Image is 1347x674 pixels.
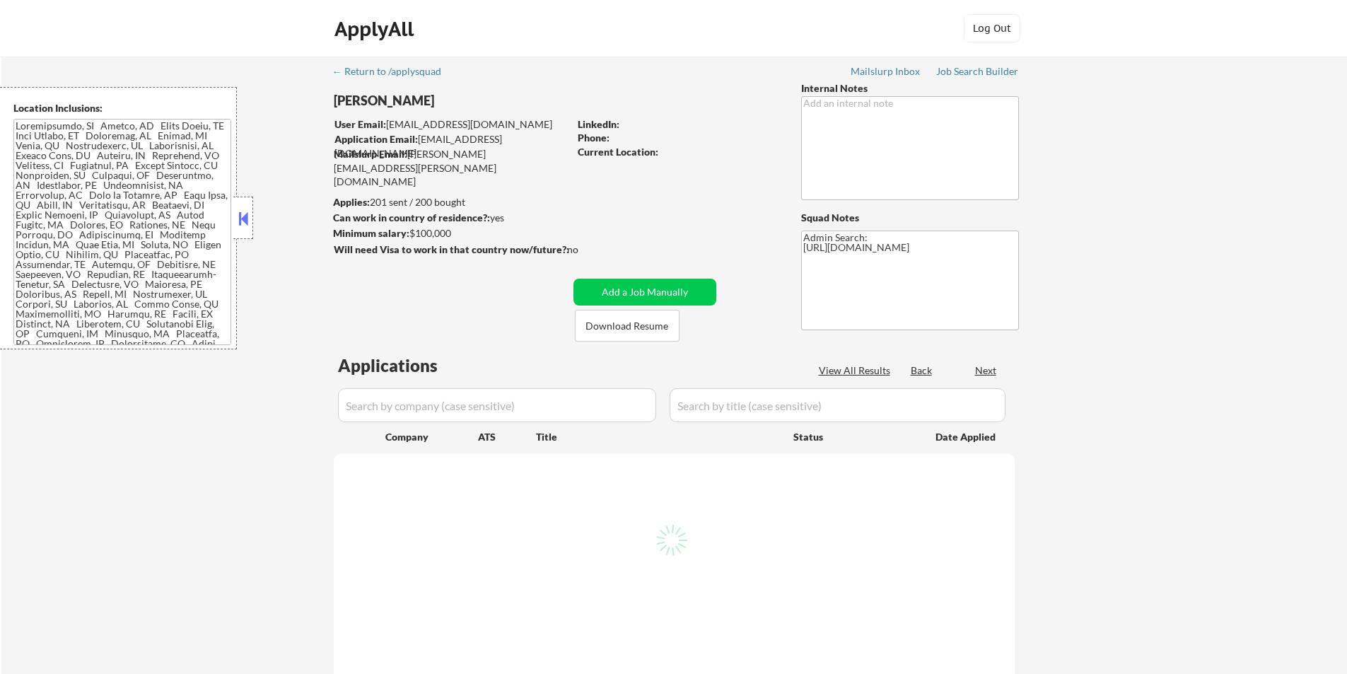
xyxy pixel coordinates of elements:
div: Squad Notes [801,211,1019,225]
div: View All Results [819,364,894,378]
div: ApplyAll [334,17,418,41]
div: Title [536,430,780,444]
input: Search by title (case sensitive) [670,388,1005,422]
button: Download Resume [575,310,680,342]
input: Search by company (case sensitive) [338,388,656,422]
div: $100,000 [333,226,568,240]
div: Job Search Builder [936,66,1019,76]
strong: Mailslurp Email: [334,148,407,160]
div: Company [385,430,478,444]
button: Log Out [964,14,1020,42]
div: [EMAIL_ADDRESS][DOMAIN_NAME] [334,117,568,132]
div: Date Applied [935,430,998,444]
div: ATS [478,430,536,444]
div: yes [333,211,564,225]
a: ← Return to /applysquad [332,66,455,80]
strong: User Email: [334,118,386,130]
div: Back [911,364,933,378]
div: [PERSON_NAME] [334,92,624,110]
strong: Can work in country of residence?: [333,211,490,223]
div: Applications [338,357,478,374]
strong: Application Email: [334,133,418,145]
strong: Applies: [333,196,370,208]
strong: LinkedIn: [578,118,619,130]
button: Add a Job Manually [573,279,716,306]
div: Next [975,364,998,378]
div: Location Inclusions: [13,101,231,115]
div: Mailslurp Inbox [851,66,921,76]
strong: Phone: [578,132,610,144]
div: Status [793,424,915,449]
strong: Will need Visa to work in that country now/future?: [334,243,569,255]
div: no [567,243,607,257]
a: Job Search Builder [936,66,1019,80]
strong: Current Location: [578,146,658,158]
strong: Minimum salary: [333,227,409,239]
div: 201 sent / 200 bought [333,195,568,209]
div: [PERSON_NAME][EMAIL_ADDRESS][PERSON_NAME][DOMAIN_NAME] [334,147,568,189]
div: [EMAIL_ADDRESS][DOMAIN_NAME] [334,132,568,160]
a: Mailslurp Inbox [851,66,921,80]
div: Internal Notes [801,81,1019,95]
div: ← Return to /applysquad [332,66,455,76]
